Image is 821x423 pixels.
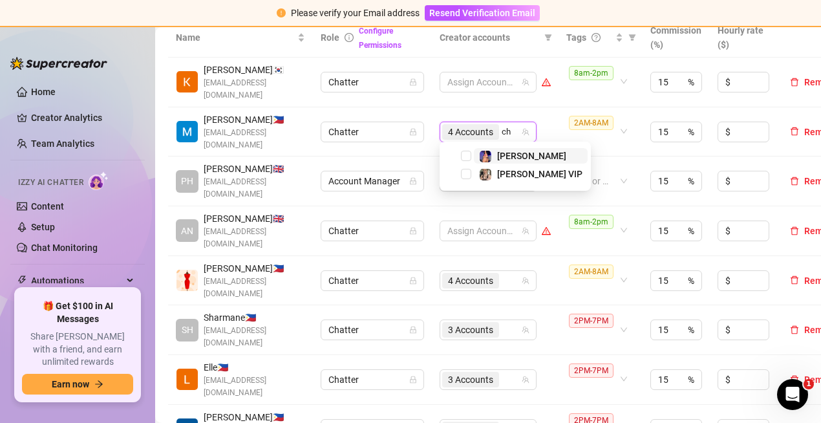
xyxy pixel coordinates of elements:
[204,226,305,250] span: [EMAIL_ADDRESS][DOMAIN_NAME]
[710,18,777,58] th: Hourly rate ($)
[31,243,98,253] a: Chat Monitoring
[328,271,416,290] span: Chatter
[328,122,416,142] span: Chatter
[566,30,586,45] span: Tags
[176,30,295,45] span: Name
[204,374,305,399] span: [EMAIL_ADDRESS][DOMAIN_NAME]
[31,201,64,211] a: Content
[176,270,198,291] img: Micca De Jesus
[544,34,552,41] span: filter
[204,310,305,325] span: Sharmane 🇵🇭
[569,215,613,229] span: 8am-2pm
[442,322,499,338] span: 3 Accounts
[429,8,535,18] span: Resend Verification Email
[497,151,566,161] span: [PERSON_NAME]
[542,28,555,47] span: filter
[569,363,613,378] span: 2PM-7PM
[542,226,551,235] span: warning
[204,63,305,77] span: [PERSON_NAME] 🇰🇷
[628,34,636,41] span: filter
[522,326,529,334] span: team
[522,128,529,136] span: team
[777,379,808,410] iframe: Intercom live chat
[182,323,193,337] span: SH
[18,177,83,189] span: Izzy AI Chatter
[569,314,613,328] span: 2PM-7PM
[204,162,305,176] span: [PERSON_NAME] 🇬🇧
[204,325,305,349] span: [EMAIL_ADDRESS][DOMAIN_NAME]
[328,72,416,92] span: Chatter
[22,374,133,395] button: Earn nowarrow-right
[328,171,416,191] span: Account Manager
[31,222,55,232] a: Setup
[409,376,417,384] span: lock
[480,151,491,162] img: Chyna
[592,33,601,42] span: question-circle
[204,360,305,374] span: Elle 🇵🇭
[480,169,491,180] img: Marie VIP
[790,276,799,285] span: delete
[204,211,305,226] span: [PERSON_NAME] 🇬🇧
[522,277,529,285] span: team
[204,77,305,102] span: [EMAIL_ADDRESS][DOMAIN_NAME]
[790,78,799,87] span: delete
[31,107,134,128] a: Creator Analytics
[31,270,123,291] span: Automations
[790,375,799,384] span: delete
[94,380,103,389] span: arrow-right
[626,28,639,47] span: filter
[409,227,417,235] span: lock
[409,78,417,86] span: lock
[22,300,133,325] span: 🎁 Get $100 in AI Messages
[442,372,499,387] span: 3 Accounts
[176,369,198,390] img: Elle
[569,265,613,279] span: 2AM-8AM
[168,18,313,58] th: Name
[204,176,305,201] span: [EMAIL_ADDRESS][DOMAIN_NAME]
[328,370,416,389] span: Chatter
[31,87,56,97] a: Home
[497,169,582,179] span: [PERSON_NAME] VIP
[522,376,529,384] span: team
[522,78,529,86] span: team
[22,331,133,369] span: Share [PERSON_NAME] with a friend, and earn unlimited rewards
[321,32,339,43] span: Role
[17,276,27,286] span: thunderbolt
[461,169,471,179] span: Select tree node
[448,373,493,387] span: 3 Accounts
[542,78,551,87] span: warning
[522,227,529,235] span: team
[448,274,493,288] span: 4 Accounts
[448,125,493,139] span: 4 Accounts
[569,116,613,130] span: 2AM-8AM
[291,6,420,20] div: Please verify your Email address
[89,171,109,190] img: AI Chatter
[790,177,799,186] span: delete
[448,323,493,337] span: 3 Accounts
[52,379,89,389] span: Earn now
[804,379,814,389] span: 1
[643,18,710,58] th: Commission (%)
[409,277,417,285] span: lock
[328,320,416,340] span: Chatter
[409,177,417,185] span: lock
[10,57,107,70] img: logo-BBDzfeDw.svg
[345,33,354,42] span: info-circle
[409,128,417,136] span: lock
[569,66,613,80] span: 8am-2pm
[425,5,540,21] button: Resend Verification Email
[440,30,539,45] span: Creator accounts
[204,261,305,276] span: [PERSON_NAME] 🇵🇭
[790,325,799,334] span: delete
[328,221,416,241] span: Chatter
[409,326,417,334] span: lock
[442,124,499,140] span: 4 Accounts
[176,71,198,92] img: Bret
[176,121,198,142] img: Michel Babaran
[461,151,471,161] span: Select tree node
[181,174,193,188] span: PH
[204,127,305,151] span: [EMAIL_ADDRESS][DOMAIN_NAME]
[31,138,94,149] a: Team Analytics
[204,113,305,127] span: [PERSON_NAME] 🇵🇭
[790,226,799,235] span: delete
